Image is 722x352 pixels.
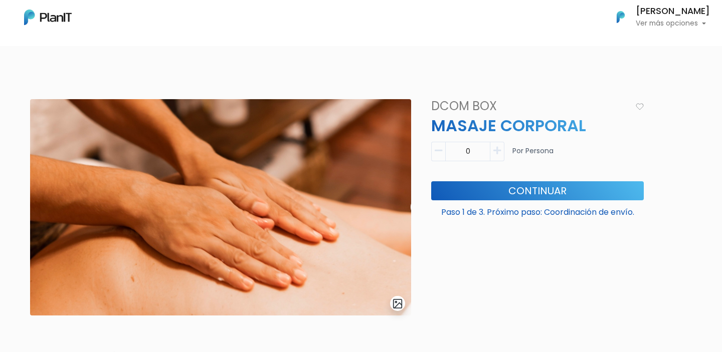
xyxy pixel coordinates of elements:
img: EEBA820B-9A13-4920-8781-964E5B39F6D7.jpeg [30,99,411,315]
img: heart_icon [636,103,644,110]
p: Por Persona [512,146,554,165]
button: PlanIt Logo [PERSON_NAME] Ver más opciones [604,4,710,30]
h6: [PERSON_NAME] [636,7,710,16]
h4: Dcom Box [425,99,631,114]
img: PlanIt Logo [24,10,72,25]
p: MASAJE CORPORAL [425,114,650,138]
p: Ver más opciones [636,20,710,27]
img: gallery-light [392,298,404,309]
img: PlanIt Logo [610,6,632,28]
button: Continuar [431,181,644,200]
p: Paso 1 de 3. Próximo paso: Coordinación de envío. [431,202,644,218]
